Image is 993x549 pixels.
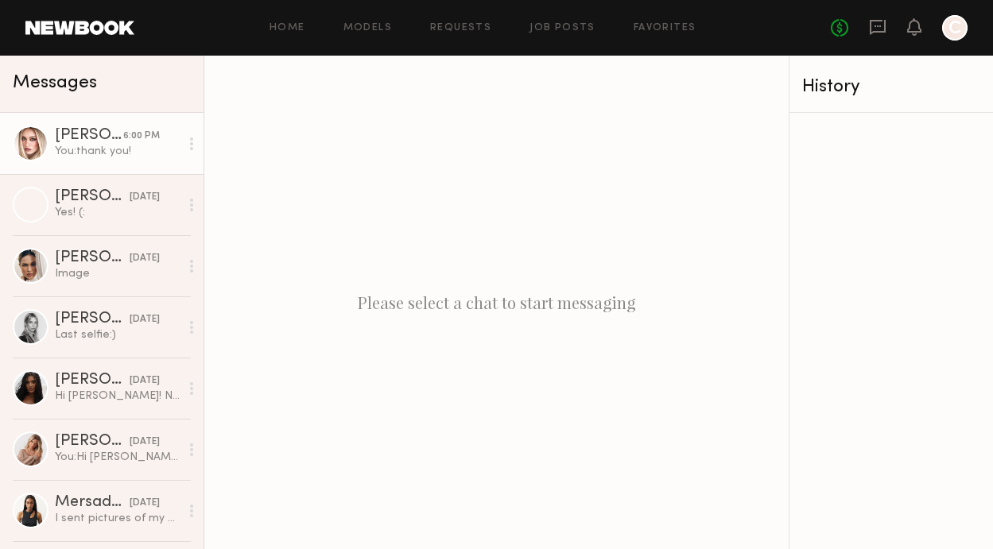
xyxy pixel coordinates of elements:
[55,511,180,526] div: I sent pictures of my hands as well did they come through
[55,389,180,404] div: Hi [PERSON_NAME]! Nice to meet you as well. I actually have a shoot for this date, is 10/7 locked...
[55,128,123,144] div: [PERSON_NAME]
[55,189,130,205] div: [PERSON_NAME]
[130,312,160,327] div: [DATE]
[130,435,160,450] div: [DATE]
[55,450,180,465] div: You: Hi [PERSON_NAME], nice to meet you! I’m [PERSON_NAME], and I’m working on a photoshoot that ...
[343,23,392,33] a: Models
[55,144,180,159] div: You: thank you!
[130,496,160,511] div: [DATE]
[130,373,160,389] div: [DATE]
[55,434,130,450] div: [PERSON_NAME]
[270,23,305,33] a: Home
[13,74,97,92] span: Messages
[529,23,595,33] a: Job Posts
[123,129,160,144] div: 6:00 PM
[55,373,130,389] div: [PERSON_NAME]
[55,250,130,266] div: [PERSON_NAME]
[130,190,160,205] div: [DATE]
[55,205,180,220] div: Yes! (:
[634,23,696,33] a: Favorites
[55,495,130,511] div: Mersadez H.
[430,23,491,33] a: Requests
[802,78,980,96] div: History
[55,311,130,327] div: [PERSON_NAME]
[130,251,160,266] div: [DATE]
[942,15,968,41] a: C
[55,266,180,281] div: Image
[204,56,789,549] div: Please select a chat to start messaging
[55,327,180,342] div: Last selfie:)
